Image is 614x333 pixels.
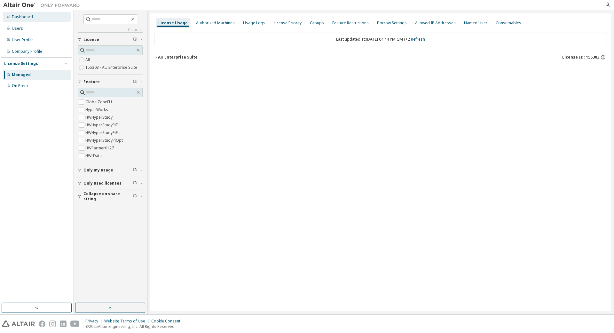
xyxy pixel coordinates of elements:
[83,191,133,202] span: Collapse on share string
[85,121,122,129] label: HWHyperStudyPiFill
[3,2,83,8] img: Altair One
[133,181,137,186] span: Clear filter
[85,129,121,137] label: HWHyperStudyPiFit
[85,56,91,64] label: All
[158,20,188,26] div: License Usage
[154,33,607,46] div: Last updated at: [DATE] 04:44 PM GMT+2
[332,20,369,26] div: Feature Restrictions
[133,79,137,84] span: Clear filter
[415,20,456,26] div: Allowed IP Addresses
[78,75,143,89] button: Feature
[83,79,100,84] span: Feature
[83,37,99,42] span: License
[377,20,407,26] div: Borrow Settings
[85,98,113,106] label: GlobalZoneEU
[496,20,521,26] div: Consumables
[85,152,103,160] label: HWrData
[78,176,143,190] button: Only used licenses
[12,49,42,54] div: Company Profile
[196,20,235,26] div: Authorized Machines
[12,14,33,20] div: Dashboard
[12,83,28,88] div: On Prem
[60,321,67,327] img: linkedin.svg
[78,189,143,203] button: Collapse on share string
[274,20,302,26] div: License Priority
[85,319,104,324] div: Privacy
[78,27,143,32] a: Clear all
[85,64,138,71] label: 155303 - AU Enterprise Suite
[4,61,38,66] div: License Settings
[85,114,114,121] label: HWHyperStudy
[83,168,113,173] span: Only my usage
[85,137,124,144] label: HWHyperStudyPiOpt
[83,181,122,186] span: Only used licenses
[562,55,599,60] span: License ID: 155303
[133,194,137,199] span: Clear filter
[78,33,143,47] button: License
[411,36,425,42] a: Refresh
[49,321,56,327] img: instagram.svg
[39,321,45,327] img: facebook.svg
[12,37,34,43] div: User Profile
[154,50,607,64] button: AU Enterprise SuiteLicense ID: 155303
[12,72,31,77] div: Managed
[133,37,137,42] span: Clear filter
[104,319,151,324] div: Website Terms of Use
[85,324,184,329] p: © 2025 Altair Engineering, Inc. All Rights Reserved.
[310,20,324,26] div: Groups
[158,55,198,60] div: AU Enterprise Suite
[85,144,115,152] label: HWPartner0127
[464,20,487,26] div: Named User
[2,321,35,327] img: altair_logo.svg
[151,319,184,324] div: Cookie Consent
[243,20,265,26] div: Usage Logs
[133,168,137,173] span: Clear filter
[70,321,80,327] img: youtube.svg
[78,163,143,177] button: Only my usage
[85,106,109,114] label: HyperWorks
[12,26,23,31] div: Users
